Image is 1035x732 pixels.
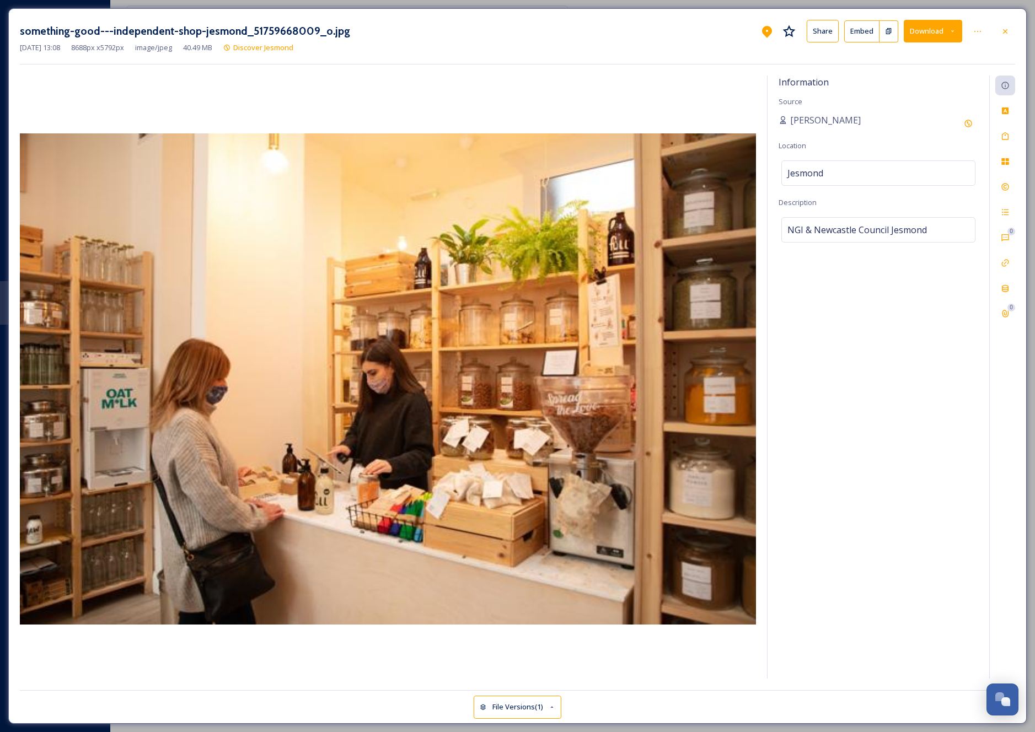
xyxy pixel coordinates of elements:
[779,197,817,207] span: Description
[20,23,350,39] h3: something-good---independent-shop-jesmond_51759668009_o.jpg
[20,42,60,53] span: [DATE] 13:08
[135,42,172,53] span: image/jpeg
[779,76,829,88] span: Information
[904,20,962,42] button: Download
[1007,228,1015,235] div: 0
[779,141,806,150] span: Location
[986,683,1018,715] button: Open Chat
[787,166,823,180] span: Jesmond
[183,42,212,53] span: 40.49 MB
[807,20,839,42] button: Share
[779,96,802,106] span: Source
[233,42,293,52] span: Discover Jesmond
[844,20,880,42] button: Embed
[790,114,861,127] span: [PERSON_NAME]
[787,223,927,236] span: NGI & Newcastle Council Jesmond
[1007,304,1015,311] div: 0
[474,696,562,718] button: File Versions(1)
[20,133,756,625] img: 17ff72f4-28ad-478c-85b8-93d46beb033f.jpg
[71,42,124,53] span: 8688 px x 5792 px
